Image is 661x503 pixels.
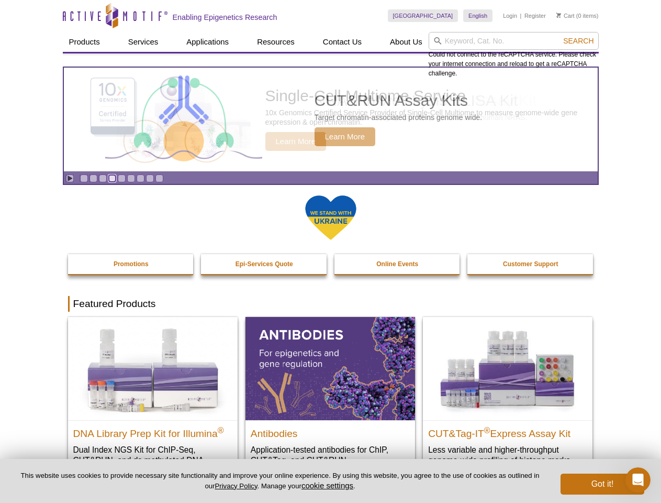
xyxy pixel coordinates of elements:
p: Application-tested antibodies for ChIP, CUT&Tag, and CUT&RUN. [251,444,410,466]
iframe: Intercom live chat [625,467,651,493]
p: This website uses cookies to provide necessary site functionality and improve your online experie... [17,471,543,491]
img: CUT&Tag-IT® Express Assay Kit [423,317,592,420]
a: Go to slide 9 [155,174,163,182]
button: Got it! [561,474,644,495]
a: About Us [384,32,429,52]
a: DNA Library Prep Kit for Illumina DNA Library Prep Kit for Illumina® Dual Index NGS Kit for ChIP-... [68,317,238,486]
a: Epi-Services Quote [201,254,328,274]
a: Toggle autoplay [66,174,74,182]
p: Less variable and higher-throughput genome-wide profiling of histone marks​. [428,444,587,466]
img: CUT&RUN Assay Kits [105,72,262,168]
a: Register [524,12,546,19]
strong: Promotions [114,260,149,268]
a: Customer Support [467,254,594,274]
h2: DNA Library Prep Kit for Illumina [73,423,232,439]
a: Resources [251,32,301,52]
h2: Featured Products [68,296,593,312]
span: Learn More [315,127,376,146]
article: CUT&RUN Assay Kits [64,68,598,171]
a: English [463,9,492,22]
a: Promotions [68,254,195,274]
img: All Antibodies [245,317,415,420]
a: Online Events [334,254,461,274]
div: Could not connect to the reCAPTCHA service. Please check your internet connection and reload to g... [429,32,599,78]
a: CUT&RUN Assay Kits CUT&RUN Assay Kits Target chromatin-associated proteins genome wide. Learn More [64,68,598,171]
sup: ® [218,425,224,434]
strong: Customer Support [503,260,558,268]
h2: Enabling Epigenetics Research [173,13,277,22]
img: We Stand With Ukraine [305,194,357,241]
sup: ® [484,425,490,434]
a: Cart [556,12,575,19]
button: cookie settings [301,481,353,490]
a: Contact Us [317,32,368,52]
h2: Antibodies [251,423,410,439]
li: (0 items) [556,9,599,22]
li: | [520,9,522,22]
a: CUT&Tag-IT® Express Assay Kit CUT&Tag-IT®Express Assay Kit Less variable and higher-throughput ge... [423,317,592,476]
strong: Online Events [376,260,418,268]
img: DNA Library Prep Kit for Illumina [68,317,238,420]
span: Search [563,37,593,45]
a: Services [122,32,165,52]
input: Keyword, Cat. No. [429,32,599,50]
a: Products [63,32,106,52]
p: Target chromatin-associated proteins genome wide. [315,113,483,122]
a: Go to slide 6 [127,174,135,182]
a: Privacy Policy [215,482,257,490]
a: [GEOGRAPHIC_DATA] [388,9,458,22]
a: Go to slide 7 [137,174,144,182]
a: Go to slide 8 [146,174,154,182]
a: Go to slide 1 [80,174,88,182]
a: Login [503,12,517,19]
img: Your Cart [556,13,561,18]
a: Go to slide 3 [99,174,107,182]
button: Search [560,36,597,46]
a: Go to slide 4 [108,174,116,182]
h2: CUT&Tag-IT Express Assay Kit [428,423,587,439]
a: All Antibodies Antibodies Application-tested antibodies for ChIP, CUT&Tag, and CUT&RUN. [245,317,415,476]
p: Dual Index NGS Kit for ChIP-Seq, CUT&RUN, and ds methylated DNA assays. [73,444,232,476]
a: Applications [180,32,235,52]
a: Go to slide 5 [118,174,126,182]
a: Go to slide 2 [89,174,97,182]
strong: Epi-Services Quote [236,260,293,268]
h2: CUT&RUN Assay Kits [315,93,483,108]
